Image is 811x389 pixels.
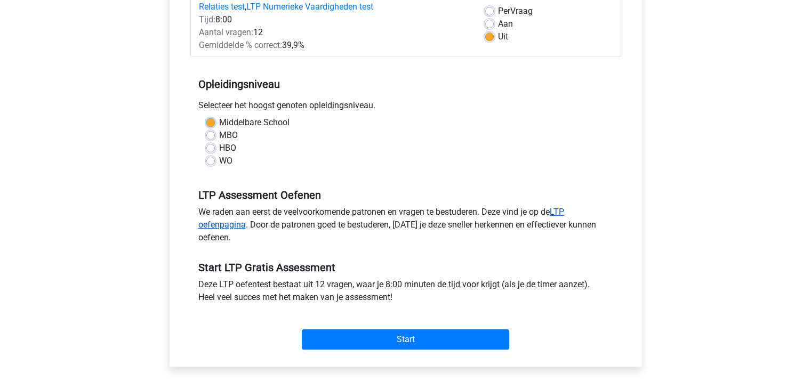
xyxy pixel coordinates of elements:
[498,5,533,18] label: Vraag
[191,13,477,26] div: 8:00
[199,40,282,50] span: Gemiddelde % correct:
[198,261,613,274] h5: Start LTP Gratis Assessment
[498,30,508,43] label: Uit
[190,99,621,116] div: Selecteer het hoogst genoten opleidingsniveau.
[190,206,621,248] div: We raden aan eerst de veelvoorkomende patronen en vragen te bestuderen. Deze vind je op de . Door...
[498,18,513,30] label: Aan
[191,26,477,39] div: 12
[199,27,253,37] span: Aantal vragen:
[219,116,290,129] label: Middelbare School
[219,129,238,142] label: MBO
[246,2,373,12] a: LTP Numerieke Vaardigheden test
[302,329,509,350] input: Start
[198,74,613,95] h5: Opleidingsniveau
[199,14,215,25] span: Tijd:
[498,6,510,16] span: Per
[190,278,621,308] div: Deze LTP oefentest bestaat uit 12 vragen, waar je 8:00 minuten de tijd voor krijgt (als je de tim...
[191,39,477,52] div: 39,9%
[219,142,236,155] label: HBO
[198,189,613,201] h5: LTP Assessment Oefenen
[219,155,232,167] label: WO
